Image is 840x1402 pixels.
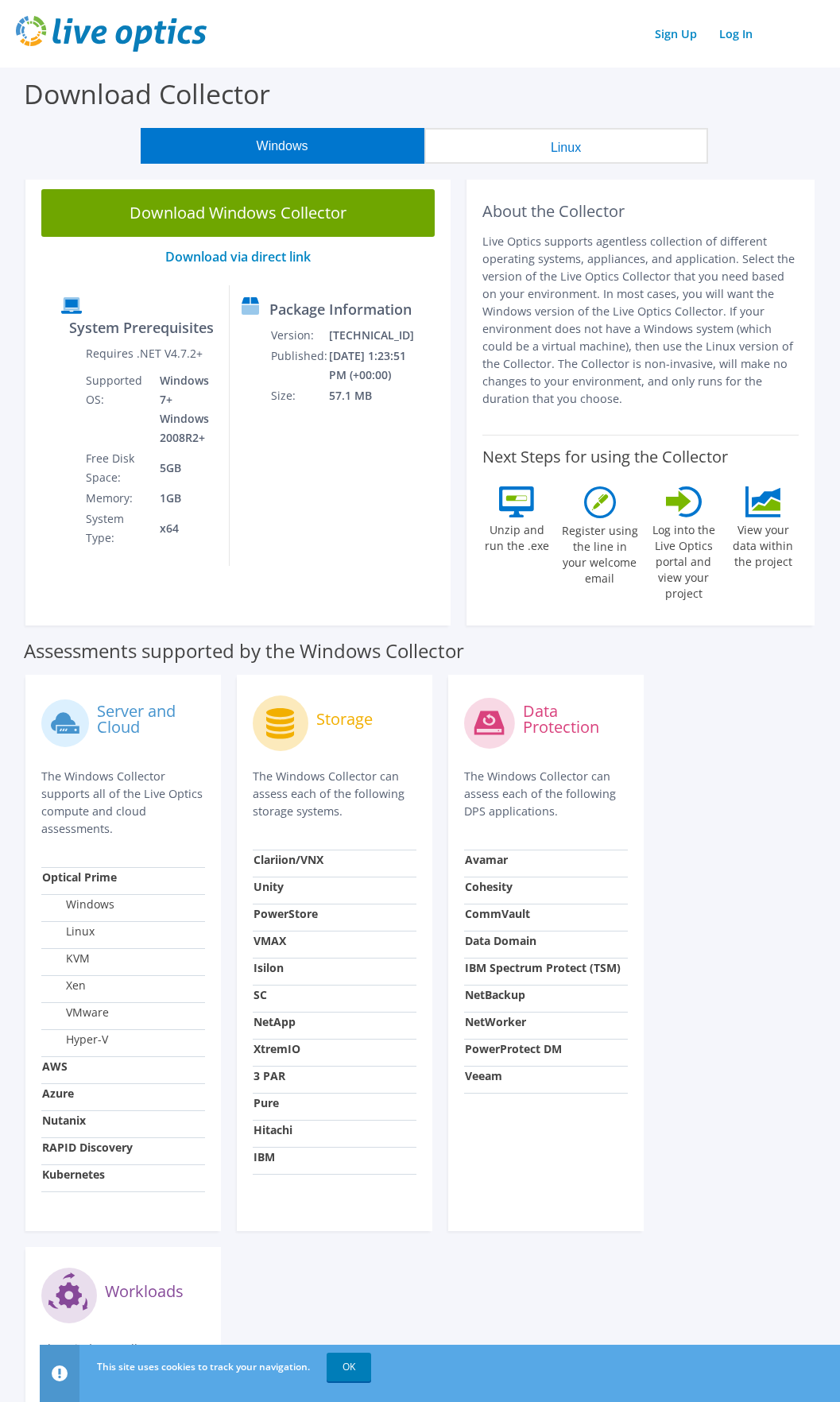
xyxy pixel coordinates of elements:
[86,346,203,362] label: Requires .NET V4.7.2+
[42,1113,86,1128] strong: Nutanix
[42,869,117,885] strong: Optical Prime
[482,202,799,221] h2: About the Collector
[42,897,114,912] label: Windows
[253,768,416,820] p: The Windows Collector can assess each of the following storage systems.
[97,1360,310,1373] span: This site uses cookies to track your navigation.
[254,1149,275,1164] strong: IBM
[24,76,270,112] label: Download Collector
[465,933,536,948] strong: Data Domain
[328,346,415,385] td: [DATE] 1:23:51 PM (+00:00)
[24,643,464,659] label: Assessments supported by the Windows Collector
[165,248,311,265] a: Download via direct link
[269,301,412,317] label: Package Information
[254,1041,300,1056] strong: XtremIO
[85,488,148,509] td: Memory:
[316,711,373,727] label: Storage
[254,879,284,894] strong: Unity
[270,325,328,346] td: Version:
[328,385,415,406] td: 57.1 MB
[105,1284,184,1299] label: Workloads
[647,22,705,45] a: Sign Up
[523,703,628,735] label: Data Protection
[327,1353,371,1381] a: OK
[42,1059,68,1074] strong: AWS
[42,1032,108,1048] label: Hyper-V
[254,1122,292,1137] strong: Hitachi
[424,128,708,164] button: Linux
[42,951,90,966] label: KVM
[254,933,286,948] strong: VMAX
[42,1140,133,1155] strong: RAPID Discovery
[148,488,217,509] td: 1GB
[85,370,148,448] td: Supported OS:
[482,233,799,408] p: Live Optics supports agentless collection of different operating systems, appliances, and applica...
[254,960,284,975] strong: Isilon
[254,987,267,1002] strong: SC
[16,16,207,52] img: live_optics_svg.svg
[465,906,530,921] strong: CommVault
[41,1340,205,1392] p: The Windows Collector can assess each of the following applications.
[97,703,205,735] label: Server and Cloud
[141,128,424,164] button: Windows
[42,1167,105,1182] strong: Kubernetes
[148,448,217,488] td: 5GB
[42,1086,74,1101] strong: Azure
[465,879,513,894] strong: Cohesity
[270,346,328,385] td: Published:
[254,1014,296,1029] strong: NetApp
[254,906,318,921] strong: PowerStore
[648,517,720,602] label: Log into the Live Optics portal and view your project
[270,385,328,406] td: Size:
[465,1068,502,1083] strong: Veeam
[482,517,552,554] label: Unzip and run the .exe
[41,189,435,237] a: Download Windows Collector
[465,987,525,1002] strong: NetBackup
[85,448,148,488] td: Free Disk Space:
[42,978,86,993] label: Xen
[727,517,799,570] label: View your data within the project
[148,509,217,548] td: x64
[42,924,95,939] label: Linux
[464,768,628,820] p: The Windows Collector can assess each of the following DPS applications.
[254,852,323,867] strong: Clariion/VNX
[465,1041,562,1056] strong: PowerProtect DM
[465,1014,526,1029] strong: NetWorker
[465,852,508,867] strong: Avamar
[42,1005,109,1021] label: VMware
[559,518,641,587] label: Register using the line in your welcome email
[254,1068,285,1083] strong: 3 PAR
[41,768,205,838] p: The Windows Collector supports all of the Live Optics compute and cloud assessments.
[85,509,148,548] td: System Type:
[482,447,728,467] label: Next Steps for using the Collector
[711,22,761,45] a: Log In
[254,1095,279,1110] strong: Pure
[69,320,214,335] label: System Prerequisites
[148,370,217,448] td: Windows 7+ Windows 2008R2+
[465,960,621,975] strong: IBM Spectrum Protect (TSM)
[328,325,415,346] td: [TECHNICAL_ID]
